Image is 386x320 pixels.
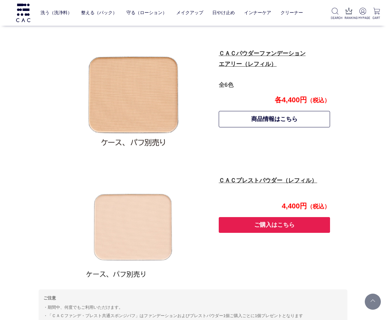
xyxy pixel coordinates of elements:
button: ご購入はこちら [219,217,330,233]
p: MYPAGE [358,15,367,20]
img: 060217.jpg [77,170,190,283]
a: メイクアップ [176,5,203,20]
a: SEARCH [331,8,339,20]
a: 商品情報はこちら [219,111,330,127]
a: RANKING [345,8,353,20]
a: 洗う（洗浄料） [41,5,72,20]
a: MYPAGE [358,8,367,20]
p: 各4,400円 [218,96,330,105]
img: logo [15,4,31,22]
a: 整える（パック） [81,5,117,20]
a: ＣＡＣプレストパウダー（レフィル） [219,177,317,184]
a: 日やけ止め [212,5,235,20]
p: SEARCH [331,15,339,20]
p: CART [372,15,381,20]
img: 060211.jpg [77,43,190,156]
a: CART [372,8,381,20]
p: RANKING [345,15,353,20]
a: インナーケア [244,5,271,20]
span: （税込） [307,97,330,104]
p: 4,400円 [218,202,330,211]
a: 守る（ローション） [126,5,167,20]
p: ご注意 [43,294,343,302]
a: ＣＡＣパウダーファンデーションエアリー（レフィル） [219,50,306,67]
li: 「ＣＡＣファンデ・プレスト共通スポンジパフ」はファンデーションおよびプレストパウダー1個ご購入ごとに1個プレゼントとなります [43,312,343,320]
span: （税込） [307,203,330,210]
a: クリーナー [280,5,303,20]
li: 期間中、何度でもご利用いただけます。 [43,304,343,311]
p: 全6色 [219,48,329,90]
